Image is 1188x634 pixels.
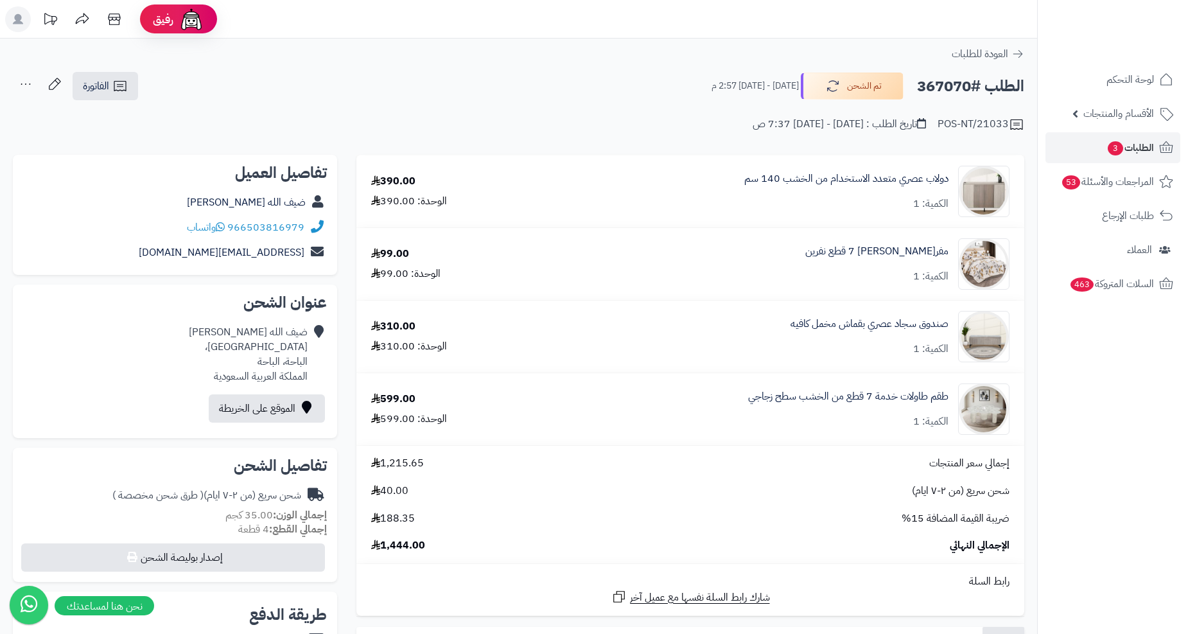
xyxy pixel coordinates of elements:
h2: طريقة الدفع [249,607,327,622]
div: 390.00 [371,174,415,189]
span: إجمالي سعر المنتجات [929,456,1009,471]
div: 99.00 [371,247,409,261]
div: 599.00 [371,392,415,407]
span: 1,444.00 [371,538,425,553]
span: 463 [1070,277,1095,292]
span: رفيق [153,12,173,27]
a: تحديثات المنصة [34,6,66,35]
img: 1752908905-1-90x90.jpg [959,238,1009,290]
span: العودة للطلبات [952,46,1008,62]
div: الوحدة: 599.00 [371,412,447,427]
div: شحن سريع (من ٢-٧ ايام) [112,488,301,503]
span: الأقسام والمنتجات [1083,105,1154,123]
div: الكمية: 1 [913,342,948,357]
a: السلات المتروكة463 [1045,269,1180,299]
a: لوحة التحكم [1045,64,1180,95]
a: واتساب [187,220,225,235]
span: شارك رابط السلة نفسها مع عميل آخر [630,590,770,605]
strong: إجمالي القطع: [269,522,327,537]
a: طقم طاولات خدمة 7 قطع من الخشب سطح زجاجي [748,389,948,404]
div: الكمية: 1 [913,197,948,211]
div: الكمية: 1 [913,269,948,284]
img: ai-face.png [179,6,204,32]
img: 1754220657-220602020551-90x90.jpg [959,383,1009,435]
div: الكمية: 1 [913,414,948,429]
div: الوحدة: 310.00 [371,339,447,354]
a: دولاب عصري متعدد الاستخدام من الخشب 140 سم [744,172,948,186]
a: طلبات الإرجاع [1045,200,1180,231]
span: العملاء [1127,241,1152,259]
h2: تفاصيل العميل [23,165,327,181]
a: 966503816979 [227,220,304,235]
span: طلبات الإرجاع [1102,207,1154,225]
small: 35.00 كجم [225,507,327,523]
strong: إجمالي الوزن: [273,507,327,523]
span: المراجعات والأسئلة [1061,173,1154,191]
span: 53 [1061,175,1081,190]
h2: تفاصيل الشحن [23,458,327,473]
button: تم الشحن [801,73,904,100]
div: الوحدة: 390.00 [371,194,447,209]
div: POS-NT/21033 [938,117,1024,132]
a: الطلبات3 [1045,132,1180,163]
a: صندوق سجاد عصري بقماش مخمل كافيه [791,317,948,331]
span: شحن سريع (من ٢-٧ ايام) [912,484,1009,498]
small: [DATE] - [DATE] 2:57 م [712,80,799,92]
div: ضيف الله [PERSON_NAME] [GEOGRAPHIC_DATA]، الباحة، الباحة المملكة العربية السعودية [189,325,308,383]
span: ( طرق شحن مخصصة ) [112,488,204,503]
img: 1753265718-1-90x90.jpg [959,311,1009,362]
span: الطلبات [1106,139,1154,157]
a: المراجعات والأسئلة53 [1045,166,1180,197]
a: ضيف الله [PERSON_NAME] [187,195,306,210]
span: 1,215.65 [371,456,424,471]
div: الوحدة: 99.00 [371,267,441,281]
span: لوحة التحكم [1106,71,1154,89]
div: 310.00 [371,319,415,334]
a: [EMAIL_ADDRESS][DOMAIN_NAME] [139,245,304,260]
span: ضريبة القيمة المضافة 15% [902,511,1009,526]
button: إصدار بوليصة الشحن [21,543,325,572]
span: 188.35 [371,511,415,526]
span: السلات المتروكة [1069,275,1154,293]
img: logo-2.png [1101,10,1176,37]
a: مفر[PERSON_NAME] 7 قطع نفرين [805,244,948,259]
h2: الطلب #367070 [917,73,1024,100]
img: 1752739711-1-90x90.jpg [959,166,1009,217]
span: 3 [1107,141,1124,156]
span: الإجمالي النهائي [950,538,1009,553]
a: الفاتورة [73,72,138,100]
a: شارك رابط السلة نفسها مع عميل آخر [611,589,770,605]
a: العودة للطلبات [952,46,1024,62]
div: رابط السلة [362,574,1019,589]
div: تاريخ الطلب : [DATE] - [DATE] 7:37 ص [753,117,926,132]
small: 4 قطعة [238,522,327,537]
a: العملاء [1045,234,1180,265]
h2: عنوان الشحن [23,295,327,310]
span: 40.00 [371,484,408,498]
a: الموقع على الخريطة [209,394,325,423]
span: الفاتورة [83,78,109,94]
